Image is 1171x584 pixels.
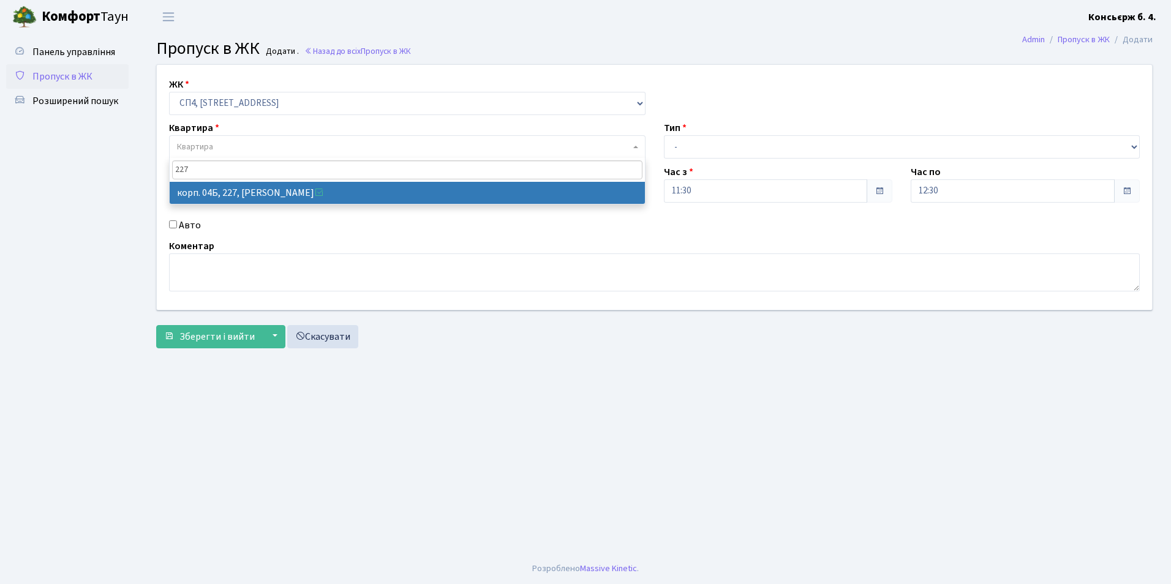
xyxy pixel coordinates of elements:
button: Переключити навігацію [153,7,184,27]
span: Панель управління [32,45,115,59]
label: ЖК [169,77,189,92]
label: Квартира [169,121,219,135]
span: Пропуск в ЖК [361,45,411,57]
a: Admin [1022,33,1045,46]
img: logo.png [12,5,37,29]
b: Комфорт [42,7,100,26]
span: Розширений пошук [32,94,118,108]
span: Пропуск в ЖК [156,36,260,61]
label: Авто [179,218,201,233]
span: Квартира [177,141,213,153]
a: Консьєрж б. 4. [1088,10,1156,24]
nav: breadcrumb [1004,27,1171,53]
span: Таун [42,7,129,28]
a: Назад до всіхПропуск в ЖК [304,45,411,57]
label: Час з [664,165,693,179]
button: Зберегти і вийти [156,325,263,348]
a: Панель управління [6,40,129,64]
a: Пропуск в ЖК [1058,33,1110,46]
span: Пропуск в ЖК [32,70,92,83]
a: Пропуск в ЖК [6,64,129,89]
label: Коментар [169,239,214,253]
label: Час по [911,165,941,179]
label: Тип [664,121,687,135]
a: Розширений пошук [6,89,129,113]
small: Додати . [263,47,299,57]
span: Зберегти і вийти [179,330,255,343]
li: Додати [1110,33,1153,47]
div: Розроблено . [532,562,639,575]
li: корп. 04Б, 227, [PERSON_NAME] [170,182,645,204]
a: Massive Kinetic [580,562,637,575]
a: Скасувати [287,325,358,348]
